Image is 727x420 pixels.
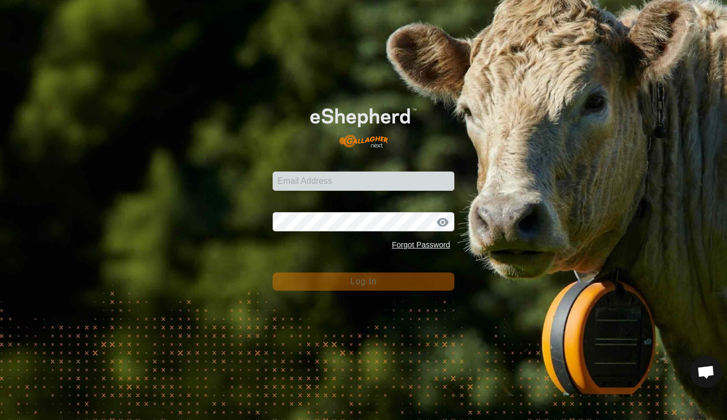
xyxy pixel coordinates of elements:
div: Open chat [690,356,722,388]
button: Log In [273,273,454,291]
input: Email Address [273,172,454,191]
a: Forgot Password [392,240,450,249]
img: E-shepherd Logo [291,93,436,155]
span: Log In [350,277,376,286]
